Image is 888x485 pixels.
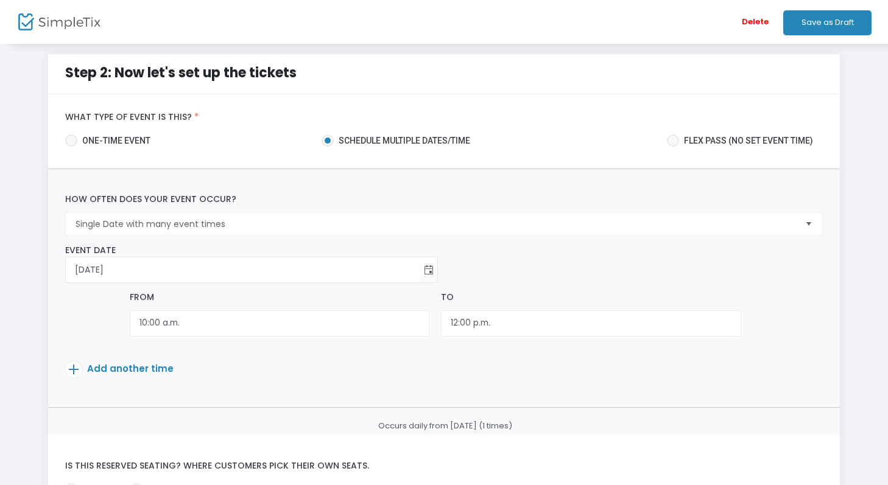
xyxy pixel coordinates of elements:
label: Is this reserved seating? Where customers pick their own seats. [65,461,822,472]
span: Schedule multiple dates/time [334,134,470,147]
span: Flex pass (no set event time) [679,134,813,147]
div: To [441,291,741,304]
span: Delete [742,5,769,38]
span: Add another time [87,362,174,375]
label: How often does your event occur? [60,187,829,212]
label: What type of event is this? [65,112,822,123]
span: Step 2: Now let's set up the tickets [65,63,297,82]
input: Start Time [130,310,429,337]
div: From [130,291,429,304]
input: End Time [441,310,741,337]
div: Event Date [65,244,438,257]
button: Save as Draft [783,10,872,35]
button: Toggle calendar [420,257,437,282]
span: Single Date with many event times [76,218,795,230]
span: Occurs daily from [DATE] (1 times) [376,420,512,431]
input: Start Date [66,257,420,282]
button: Select [800,212,817,236]
span: one-time event [77,134,150,147]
